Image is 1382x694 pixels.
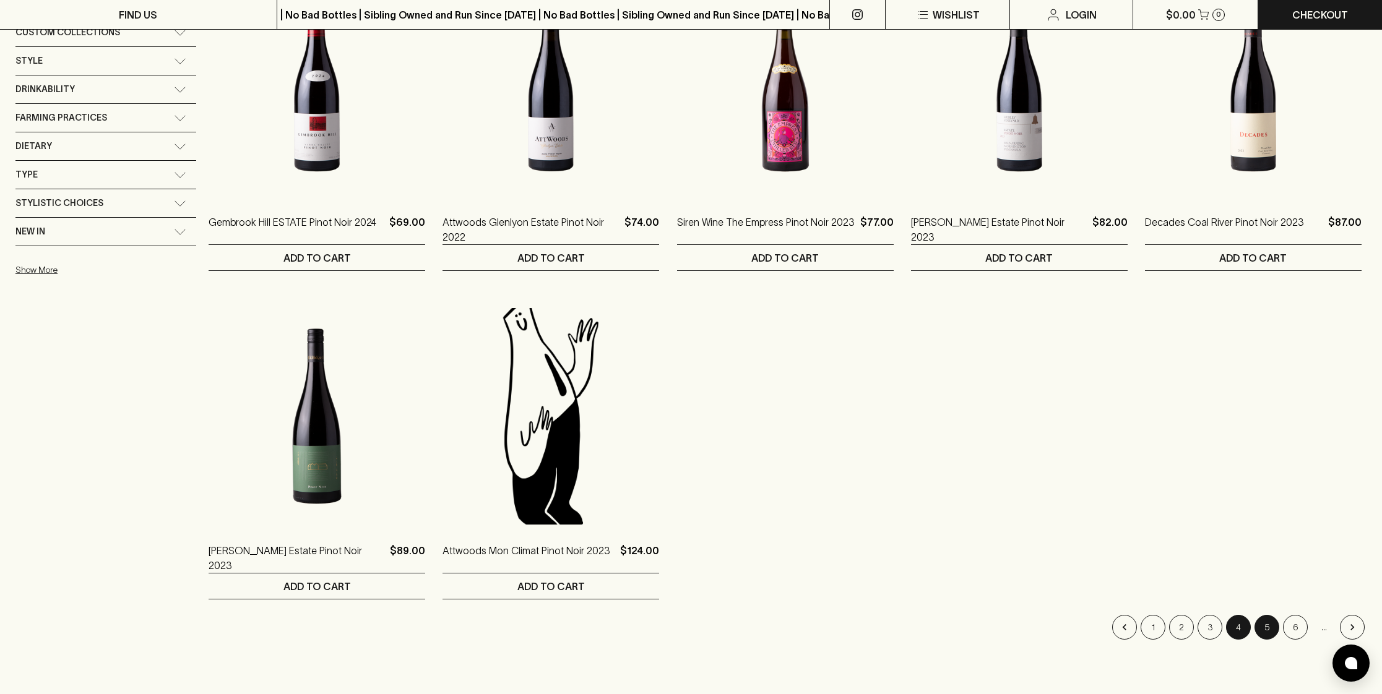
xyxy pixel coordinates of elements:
button: Go to page 1 [1141,615,1165,640]
button: ADD TO CART [209,245,425,270]
div: Stylistic Choices [15,189,196,217]
button: ADD TO CART [443,573,659,599]
p: ADD TO CART [1219,251,1287,265]
button: page 4 [1226,615,1251,640]
button: ADD TO CART [443,245,659,270]
a: Siren Wine The Empress Pinot Noir 2023 [677,215,855,244]
span: Farming Practices [15,110,107,126]
button: Go to next page [1340,615,1365,640]
button: Go to page 6 [1283,615,1308,640]
p: ADD TO CART [985,251,1053,265]
p: $0.00 [1166,7,1196,22]
button: Go to page 2 [1169,615,1194,640]
p: ADD TO CART [283,251,351,265]
span: Stylistic Choices [15,195,103,211]
a: [PERSON_NAME] Estate Pinot Noir 2023 [911,215,1087,244]
img: Blackhearts & Sparrows Man [443,308,659,525]
span: Custom Collections [15,25,120,40]
button: Go to previous page [1112,615,1137,640]
button: ADD TO CART [911,245,1128,270]
span: Drinkability [15,82,75,97]
a: Gembrook Hill ESTATE Pinot Noir 2024 [209,215,376,244]
div: Style [15,47,196,75]
nav: pagination navigation [209,615,1367,640]
button: ADD TO CART [1145,245,1362,270]
span: Style [15,53,43,69]
div: Farming Practices [15,104,196,132]
p: $89.00 [390,543,425,573]
button: Go to page 5 [1255,615,1279,640]
p: 0 [1216,11,1221,18]
button: ADD TO CART [677,245,894,270]
a: Attwoods Mon Climat Pinot Noir 2023 [443,543,610,573]
p: ADD TO CART [517,579,585,594]
a: Attwoods Glenlyon Estate Pinot Noir 2022 [443,215,620,244]
p: $124.00 [620,543,659,573]
div: Type [15,161,196,189]
a: [PERSON_NAME] Estate Pinot Noir 2023 [209,543,385,573]
a: Decades Coal River Pinot Noir 2023 [1145,215,1304,244]
img: Eldridge Estate Pinot Noir 2023 [209,308,425,525]
p: ADD TO CART [283,579,351,594]
div: New In [15,218,196,246]
button: Show More [15,257,178,283]
p: $87.00 [1328,215,1362,244]
p: ADD TO CART [751,251,819,265]
p: ADD TO CART [517,251,585,265]
div: … [1311,615,1336,640]
div: Drinkability [15,75,196,103]
p: Login [1066,7,1097,22]
p: $77.00 [860,215,894,244]
p: Checkout [1292,7,1348,22]
p: FIND US [119,7,157,22]
span: New In [15,224,45,239]
img: bubble-icon [1345,657,1357,669]
p: $69.00 [389,215,425,244]
p: $74.00 [624,215,659,244]
div: Dietary [15,132,196,160]
button: ADD TO CART [209,573,425,599]
button: Go to page 3 [1198,615,1222,640]
p: $82.00 [1092,215,1128,244]
span: Dietary [15,139,52,154]
span: Type [15,167,38,182]
div: Custom Collections [15,19,196,46]
p: Wishlist [933,7,980,22]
